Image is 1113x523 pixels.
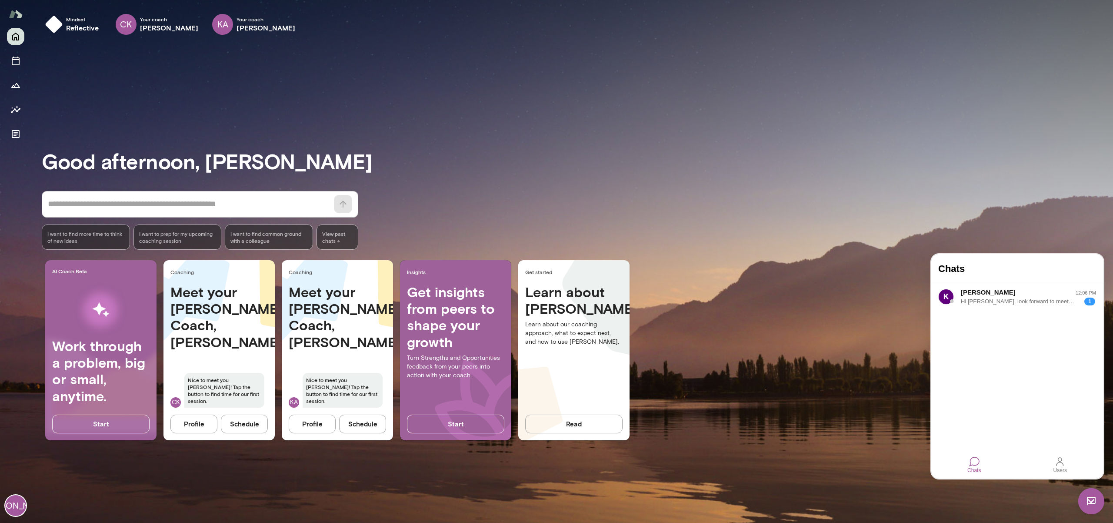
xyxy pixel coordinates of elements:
[66,16,99,23] span: Mindset
[30,43,143,52] div: Hi [PERSON_NAME], look forward to meeting you. When you get the chance, please take a min to find...
[206,10,301,38] div: KAYour coach[PERSON_NAME]
[237,16,295,23] span: Your coach
[36,213,50,219] div: Chats
[525,284,623,317] h4: Learn about [PERSON_NAME]
[38,202,48,213] div: Chats
[140,23,199,33] h6: [PERSON_NAME]
[42,225,130,250] div: I want to find more time to think of new ideas
[7,52,24,70] button: Sessions
[230,230,307,244] span: I want to find common ground with a colleague
[303,373,383,408] span: Nice to meet you [PERSON_NAME]! Tap the button to find time for our first session.
[407,415,504,433] button: Start
[289,415,336,433] button: Profile
[52,415,150,433] button: Start
[7,35,23,50] img: data:image/png;base64,iVBORw0KGgoAAAANSUhEUgAAAMgAAADICAYAAACtWK6eAAAMj0lEQVR4Aeyde3AV1RnAvxsiGQS...
[7,28,24,45] button: Home
[525,320,623,346] p: Learn about our coaching approach, what to expect next, and how to use [PERSON_NAME].
[170,397,181,408] div: CK
[525,268,626,275] span: Get started
[525,415,623,433] button: Read
[42,149,1113,173] h3: Good afternoon, [PERSON_NAME]
[212,14,233,35] div: KA
[45,16,63,33] img: mindset
[339,415,386,433] button: Schedule
[407,268,508,275] span: Insights
[317,225,358,250] span: View past chats ->
[153,44,164,51] span: 1
[289,397,299,408] div: KA
[221,415,268,433] button: Schedule
[52,338,150,405] h4: Work through a problem, big or small, anytime.
[237,23,295,33] h6: [PERSON_NAME]
[52,268,153,275] span: AI Coach Beta
[47,230,124,244] span: I want to find more time to think of new ideas
[7,9,165,20] h4: Chats
[116,14,137,35] div: CK
[110,10,205,38] div: CKYour coach[PERSON_NAME]
[134,37,165,41] span: 12:06 PM
[66,23,99,33] h6: reflective
[407,354,504,380] p: Turn Strengths and Opportunities feedback from your peers into action with your coach.
[170,268,271,275] span: Coaching
[140,16,199,23] span: Your coach
[7,77,24,94] button: Growth Plan
[133,225,222,250] div: I want to prep for my upcoming coaching session
[170,284,268,351] h4: Meet your [PERSON_NAME] Coach, [PERSON_NAME]
[139,230,216,244] span: I want to prep for my upcoming coaching session
[5,495,26,516] div: [PERSON_NAME]
[7,125,24,143] button: Documents
[289,284,386,351] h4: Meet your [PERSON_NAME] Coach, [PERSON_NAME]
[170,415,217,433] button: Profile
[30,34,134,43] div: [PERSON_NAME]
[184,373,264,408] span: Nice to meet you [PERSON_NAME]! Tap the button to find time for our first session.
[9,6,23,22] img: Mento
[42,10,106,38] button: Mindsetreflective
[289,268,390,275] span: Coaching
[7,101,24,118] button: Insights
[62,282,140,338] img: AI Workflows
[407,284,504,351] h4: Get insights from peers to shape your growth
[123,202,134,213] div: Users
[122,213,136,219] div: Users
[225,225,313,250] div: I want to find common ground with a colleague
